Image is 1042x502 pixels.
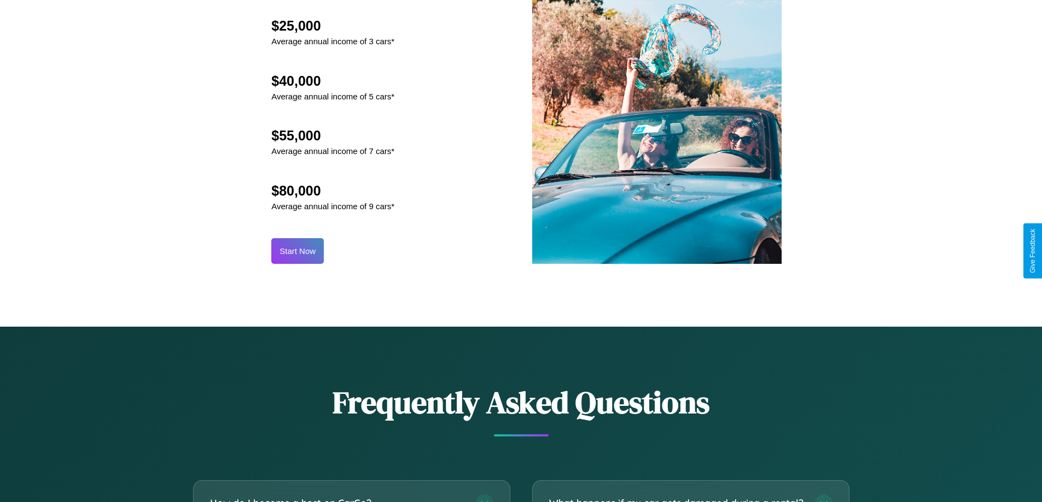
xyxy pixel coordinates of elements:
[271,144,394,158] p: Average annual income of 7 cars*
[271,18,394,34] h2: $25,000
[271,89,394,104] p: Average annual income of 5 cars*
[271,199,394,214] p: Average annual income of 9 cars*
[271,73,394,89] h2: $40,000
[1029,229,1037,273] div: Give Feedback
[271,128,394,144] h2: $55,000
[271,183,394,199] h2: $80,000
[193,381,849,423] h2: Frequently Asked Questions
[271,238,324,264] button: Start Now
[271,34,394,49] p: Average annual income of 3 cars*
